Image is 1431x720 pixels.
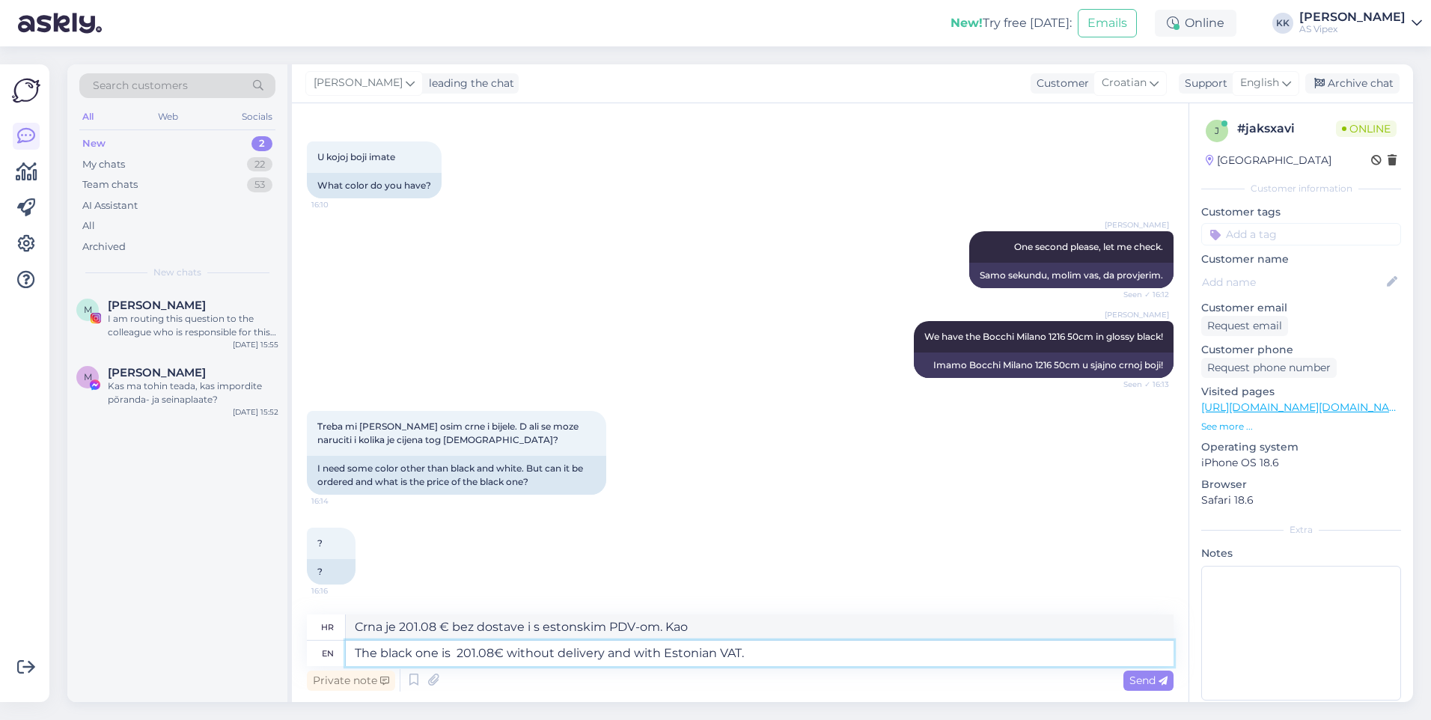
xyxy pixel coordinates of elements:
[1201,492,1401,508] p: Safari 18.6
[84,371,92,382] span: M
[1202,274,1384,290] input: Add name
[914,353,1174,378] div: Imamo Bocchi Milano 1216 50cm u sjajno crnoj boji!
[322,641,334,666] div: en
[233,406,278,418] div: [DATE] 15:52
[82,219,95,234] div: All
[1201,420,1401,433] p: See more ...
[1201,523,1401,537] div: Extra
[108,312,278,339] div: I am routing this question to the colleague who is responsible for this topic. The reply might ta...
[1201,342,1401,358] p: Customer phone
[1336,120,1397,137] span: Online
[1201,251,1401,267] p: Customer name
[1201,204,1401,220] p: Customer tags
[1014,241,1163,252] span: One second please, let me check.
[969,263,1174,288] div: Samo sekundu, molim vas, da provjerim.
[93,78,188,94] span: Search customers
[1201,316,1288,336] div: Request email
[1240,75,1279,91] span: English
[1299,11,1406,23] div: [PERSON_NAME]
[951,16,983,30] b: New!
[82,198,138,213] div: AI Assistant
[346,641,1174,666] textarea: The black one is 201.08€ without delivery and with Estonian VAT.
[311,585,367,597] span: 16:16
[84,304,92,315] span: M
[247,177,272,192] div: 53
[1129,674,1168,687] span: Send
[1201,439,1401,455] p: Operating system
[153,266,201,279] span: New chats
[1201,384,1401,400] p: Visited pages
[1215,125,1219,136] span: j
[951,14,1072,32] div: Try free [DATE]:
[317,421,581,445] span: Treba mi [PERSON_NAME] osim crne i bijele. D ali se moze naruciti i kolika je cijena tog [DEMOGRA...
[1102,75,1147,91] span: Croatian
[12,76,40,105] img: Askly Logo
[311,199,367,210] span: 16:10
[1113,379,1169,390] span: Seen ✓ 16:13
[1078,9,1137,37] button: Emails
[1206,153,1331,168] div: [GEOGRAPHIC_DATA]
[1201,182,1401,195] div: Customer information
[311,495,367,507] span: 16:14
[317,151,395,162] span: U kojoj boji imate
[233,339,278,350] div: [DATE] 15:55
[108,366,206,379] span: Miral Domingotiles
[1179,76,1227,91] div: Support
[108,379,278,406] div: Kas ma tohin teada, kas impordite põranda- ja seinaplaate?
[1201,358,1337,378] div: Request phone number
[1299,11,1422,35] a: [PERSON_NAME]AS Vipex
[924,331,1163,342] span: We have the Bocchi Milano 1216 50cm in glossy black!
[307,173,442,198] div: What color do you have?
[247,157,272,172] div: 22
[82,240,126,254] div: Archived
[108,299,206,312] span: Miral Domingotiles
[307,456,606,495] div: I need some color other than black and white. But can it be ordered and what is the price of the ...
[307,671,395,691] div: Private note
[1201,546,1401,561] p: Notes
[82,177,138,192] div: Team chats
[79,107,97,126] div: All
[1237,120,1336,138] div: # jaksxavi
[1155,10,1236,37] div: Online
[82,136,106,151] div: New
[1201,455,1401,471] p: iPhone OS 18.6
[314,75,403,91] span: [PERSON_NAME]
[321,614,334,640] div: hr
[1105,309,1169,320] span: [PERSON_NAME]
[1272,13,1293,34] div: KK
[1105,219,1169,231] span: [PERSON_NAME]
[155,107,181,126] div: Web
[82,157,125,172] div: My chats
[346,614,1174,640] textarea: Crna je 201.08 € bez dostave i s estonskim PDV-om.
[251,136,272,151] div: 2
[1305,73,1400,94] div: Archive chat
[1201,300,1401,316] p: Customer email
[1201,223,1401,245] input: Add a tag
[423,76,514,91] div: leading the chat
[1113,289,1169,300] span: Seen ✓ 16:12
[1201,400,1409,414] a: [URL][DOMAIN_NAME][DOMAIN_NAME]
[1031,76,1089,91] div: Customer
[1201,477,1401,492] p: Browser
[1299,23,1406,35] div: AS Vipex
[307,559,356,585] div: ?
[239,107,275,126] div: Socials
[317,537,323,549] span: ?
